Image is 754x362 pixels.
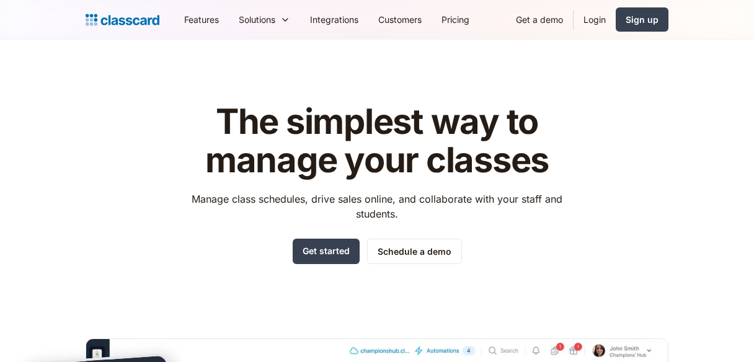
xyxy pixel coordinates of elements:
[506,6,573,33] a: Get a demo
[368,6,432,33] a: Customers
[86,11,159,29] a: home
[300,6,368,33] a: Integrations
[616,7,668,32] a: Sign up
[293,239,360,264] a: Get started
[174,6,229,33] a: Features
[574,6,616,33] a: Login
[432,6,479,33] a: Pricing
[626,13,659,26] div: Sign up
[367,239,462,264] a: Schedule a demo
[239,13,275,26] div: Solutions
[180,103,574,179] h1: The simplest way to manage your classes
[180,192,574,221] p: Manage class schedules, drive sales online, and collaborate with your staff and students.
[229,6,300,33] div: Solutions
